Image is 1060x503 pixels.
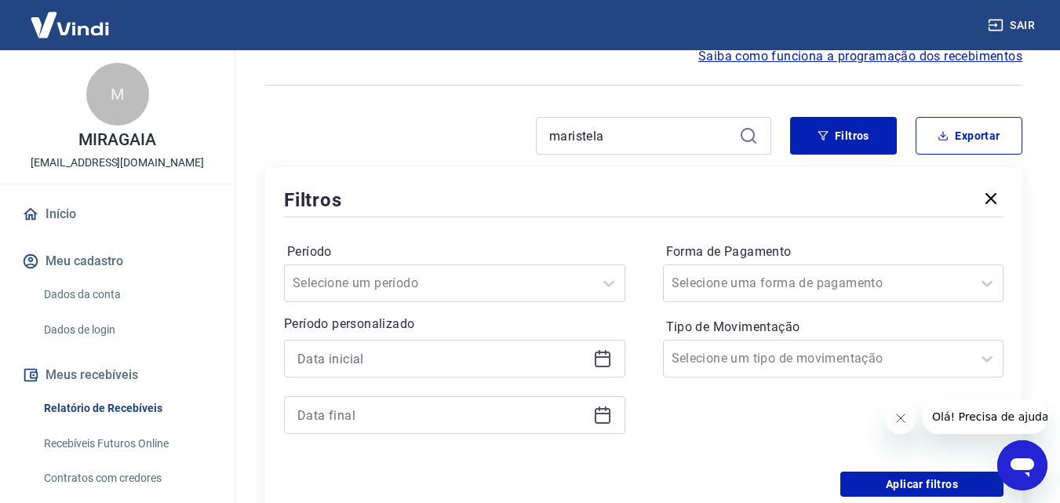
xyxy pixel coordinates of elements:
p: [EMAIL_ADDRESS][DOMAIN_NAME] [31,155,204,171]
button: Exportar [916,117,1022,155]
label: Forma de Pagamento [666,242,1001,261]
iframe: Mensagem da empresa [923,399,1047,434]
button: Meus recebíveis [19,358,216,392]
button: Filtros [790,117,897,155]
a: Recebíveis Futuros Online [38,428,216,460]
p: MIRAGAIA [78,132,156,148]
div: M [86,63,149,126]
a: Dados de login [38,314,216,346]
a: Contratos com credores [38,462,216,494]
label: Período [287,242,622,261]
iframe: Botão para abrir a janela de mensagens [997,440,1047,490]
p: Período personalizado [284,315,625,334]
button: Sair [985,11,1041,40]
span: Olá! Precisa de ajuda? [9,11,132,24]
h5: Filtros [284,188,342,213]
input: Data inicial [297,347,587,370]
input: Busque pelo número do pedido [549,124,733,148]
label: Tipo de Movimentação [666,318,1001,337]
button: Meu cadastro [19,244,216,279]
input: Data final [297,403,587,427]
iframe: Fechar mensagem [885,403,916,434]
button: Aplicar filtros [840,472,1004,497]
a: Início [19,197,216,231]
a: Saiba como funciona a programação dos recebimentos [698,47,1022,66]
a: Dados da conta [38,279,216,311]
a: Relatório de Recebíveis [38,392,216,425]
img: Vindi [19,1,121,49]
